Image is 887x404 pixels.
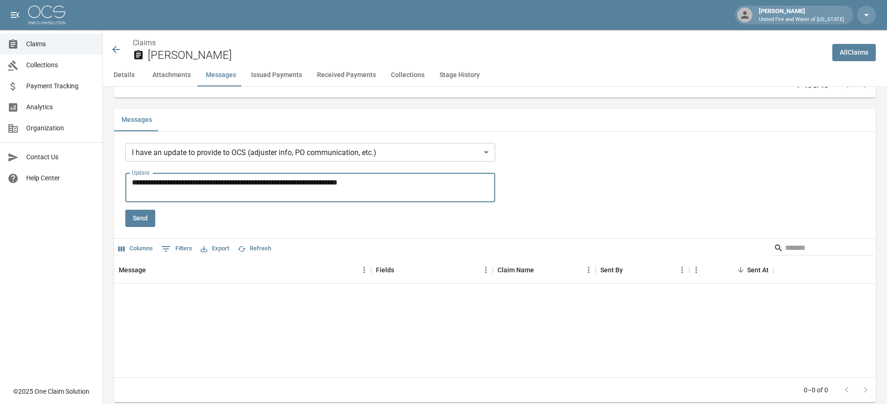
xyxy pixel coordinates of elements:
button: Sort [394,263,407,276]
button: Select columns [116,241,155,256]
div: Message [119,257,146,283]
div: Fields [371,257,493,283]
button: open drawer [6,6,24,24]
button: Stage History [432,64,487,86]
button: Menu [675,263,689,277]
button: Export [198,241,231,256]
div: [PERSON_NAME] [755,7,848,23]
button: Menu [689,263,703,277]
button: Sort [534,263,547,276]
span: Payment Tracking [26,81,95,91]
span: Help Center [26,173,95,183]
img: ocs-logo-white-transparent.png [28,6,65,24]
a: Claims [133,38,156,47]
h2: [PERSON_NAME] [148,49,825,62]
button: Attachments [145,64,198,86]
button: Messages [114,109,159,131]
div: Claim Name [498,257,534,283]
div: related-list tabs [114,109,876,131]
div: anchor tabs [103,64,887,86]
span: Claims [26,39,95,49]
button: Collections [383,64,432,86]
div: Message [114,257,371,283]
nav: breadcrumb [133,37,825,49]
button: Menu [582,263,596,277]
label: Update [132,169,150,177]
div: Search [774,241,874,257]
span: Analytics [26,102,95,112]
p: United Fire and Water of [US_STATE] [759,16,844,24]
span: Contact Us [26,152,95,162]
div: Claim Name [493,257,596,283]
span: Collections [26,60,95,70]
button: Issued Payments [244,64,310,86]
div: Fields [376,257,394,283]
span: Organization [26,123,95,133]
button: Details [103,64,145,86]
div: I have an update to provide to OCS (adjuster info, PO communication, etc.) [125,143,495,162]
button: Menu [357,263,371,277]
button: Sort [734,263,747,276]
div: Sent At [747,257,769,283]
button: Received Payments [310,64,383,86]
button: Sort [623,263,636,276]
button: Messages [198,64,244,86]
button: Menu [479,263,493,277]
button: Send [125,210,155,227]
button: Sort [146,263,159,276]
div: Sent By [600,257,623,283]
div: © 2025 One Claim Solution [13,387,89,396]
p: 0–0 of 0 [804,385,828,395]
div: Sent By [596,257,689,283]
a: AllClaims [832,44,876,61]
div: Sent At [689,257,773,283]
button: Show filters [159,241,195,256]
button: Refresh [235,241,274,256]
